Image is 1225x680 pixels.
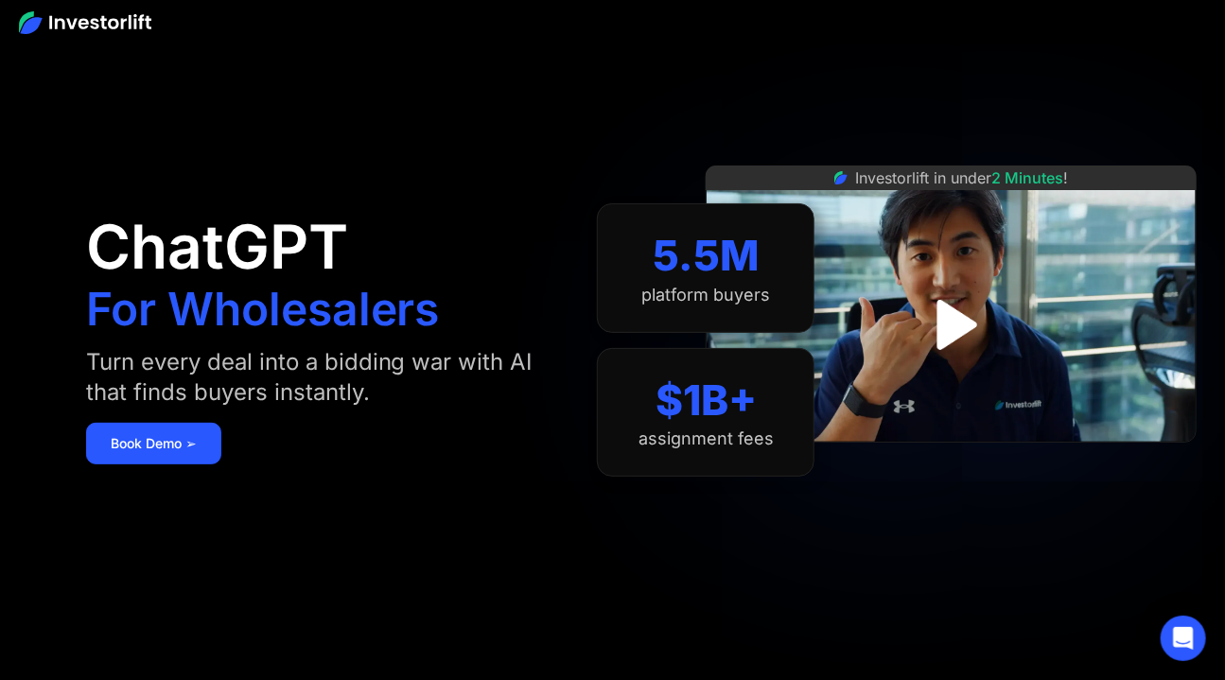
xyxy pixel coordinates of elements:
[86,217,348,277] h1: ChatGPT
[909,283,993,367] a: open lightbox
[86,347,560,408] div: Turn every deal into a bidding war with AI that finds buyers instantly.
[86,287,440,332] h1: For Wholesalers
[639,428,774,449] div: assignment fees
[86,423,221,464] a: Book Demo ➢
[810,452,1094,475] iframe: Customer reviews powered by Trustpilot
[641,285,770,305] div: platform buyers
[855,166,1068,189] div: Investorlift in under !
[656,375,757,426] div: $1B+
[1161,616,1206,661] div: Open Intercom Messenger
[991,168,1063,187] span: 2 Minutes
[653,231,760,281] div: 5.5M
